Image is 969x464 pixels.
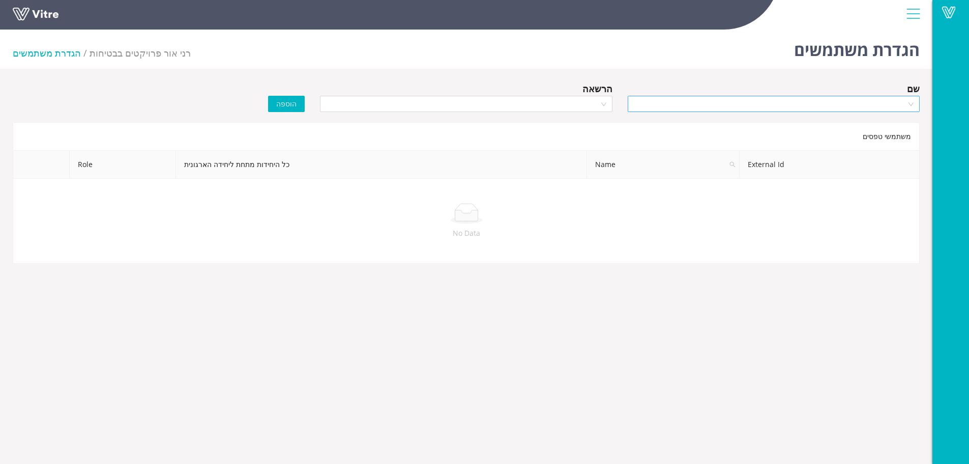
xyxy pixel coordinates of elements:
div: שם [907,81,920,96]
div: משתמשי טפסים [13,122,920,150]
div: הרשאה [582,81,612,96]
th: כל היחידות מתחת ליחידה הארגונית [176,151,587,179]
span: 264 [90,47,191,59]
th: Role [70,151,176,179]
th: External Id [740,151,920,179]
h1: הגדרת משתמשים [794,25,920,69]
span: search [725,151,740,178]
span: search [729,161,736,168]
button: הוספה [268,96,305,112]
li: הגדרת משתמשים [13,46,90,60]
span: Name [587,151,739,178]
p: No Data [21,228,911,239]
